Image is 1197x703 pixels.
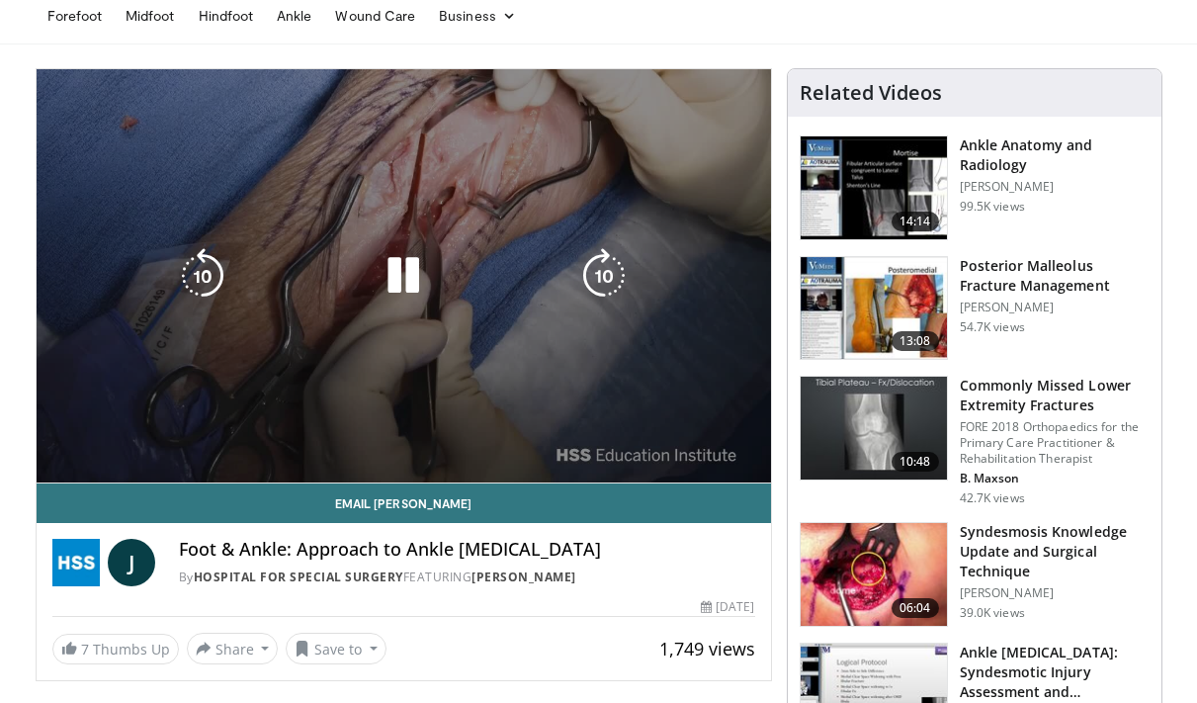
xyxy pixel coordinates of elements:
[37,69,771,483] video-js: Video Player
[179,569,755,586] div: By FEATURING
[37,483,771,523] a: Email [PERSON_NAME]
[701,598,754,616] div: [DATE]
[960,471,1150,486] p: B. Maxson
[801,257,947,360] img: 50e07c4d-707f-48cd-824d-a6044cd0d074.150x105_q85_crop-smart_upscale.jpg
[960,319,1025,335] p: 54.7K views
[471,569,576,585] a: [PERSON_NAME]
[659,637,755,660] span: 1,749 views
[960,300,1150,315] p: [PERSON_NAME]
[801,523,947,626] img: XzOTlMlQSGUnbGTX4xMDoxOjBzMTt2bJ.150x105_q85_crop-smart_upscale.jpg
[179,539,755,561] h4: Foot & Ankle: Approach to Ankle [MEDICAL_DATA]
[960,643,1150,702] h3: Ankle [MEDICAL_DATA]: Syndesmotic Injury Assessment and Management Tips a…
[800,81,942,105] h4: Related Videos
[960,199,1025,215] p: 99.5K views
[286,633,386,664] button: Save to
[960,135,1150,175] h3: Ankle Anatomy and Radiology
[960,490,1025,506] p: 42.7K views
[960,605,1025,621] p: 39.0K views
[801,377,947,480] img: 4aa379b6-386c-4fb5-93ee-de5617843a87.150x105_q85_crop-smart_upscale.jpg
[892,331,939,351] span: 13:08
[960,376,1150,415] h3: Commonly Missed Lower Extremity Fractures
[960,585,1150,601] p: [PERSON_NAME]
[960,256,1150,296] h3: Posterior Malleolus Fracture Management
[108,539,155,586] a: J
[800,376,1150,506] a: 10:48 Commonly Missed Lower Extremity Fractures FORE 2018 Orthopaedics for the Primary Care Pract...
[801,136,947,239] img: d079e22e-f623-40f6-8657-94e85635e1da.150x105_q85_crop-smart_upscale.jpg
[800,256,1150,361] a: 13:08 Posterior Malleolus Fracture Management [PERSON_NAME] 54.7K views
[52,634,179,664] a: 7 Thumbs Up
[892,598,939,618] span: 06:04
[800,522,1150,627] a: 06:04 Syndesmosis Knowledge Update and Surgical Technique [PERSON_NAME] 39.0K views
[960,419,1150,467] p: FORE 2018 Orthopaedics for the Primary Care Practitioner & Rehabilitation Therapist
[892,212,939,231] span: 14:14
[81,640,89,659] span: 7
[960,522,1150,581] h3: Syndesmosis Knowledge Update and Surgical Technique
[960,179,1150,195] p: [PERSON_NAME]
[800,135,1150,240] a: 14:14 Ankle Anatomy and Radiology [PERSON_NAME] 99.5K views
[892,452,939,472] span: 10:48
[52,539,100,586] img: Hospital for Special Surgery
[187,633,279,664] button: Share
[194,569,403,585] a: Hospital for Special Surgery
